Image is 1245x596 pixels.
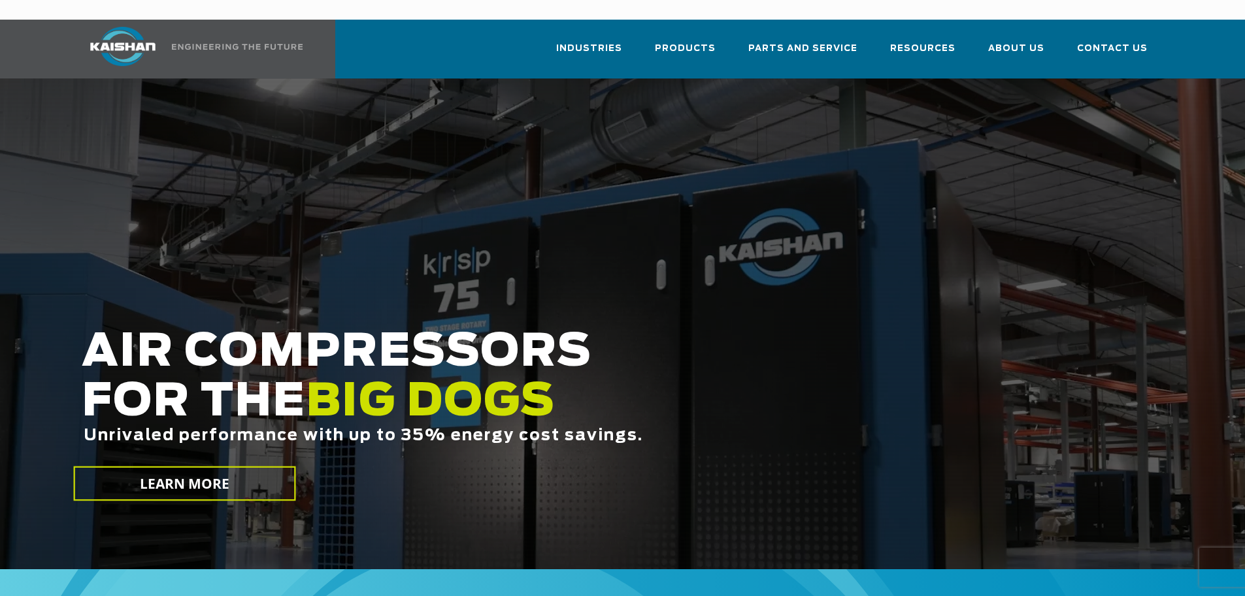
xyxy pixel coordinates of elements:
a: Contact Us [1077,31,1148,76]
a: Products [655,31,716,76]
span: Parts and Service [748,41,857,56]
span: About Us [988,41,1044,56]
a: Industries [556,31,622,76]
img: kaishan logo [74,27,172,66]
span: LEARN MORE [139,474,229,493]
span: Resources [890,41,955,56]
span: Unrivaled performance with up to 35% energy cost savings. [84,428,643,444]
a: About Us [988,31,1044,76]
a: Kaishan USA [74,20,305,79]
span: BIG DOGS [306,380,556,425]
h2: AIR COMPRESSORS FOR THE [82,328,981,485]
a: Parts and Service [748,31,857,76]
span: Products [655,41,716,56]
span: Contact Us [1077,41,1148,56]
img: Engineering the future [172,44,303,50]
span: Industries [556,41,622,56]
a: Resources [890,31,955,76]
a: LEARN MORE [73,466,295,501]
